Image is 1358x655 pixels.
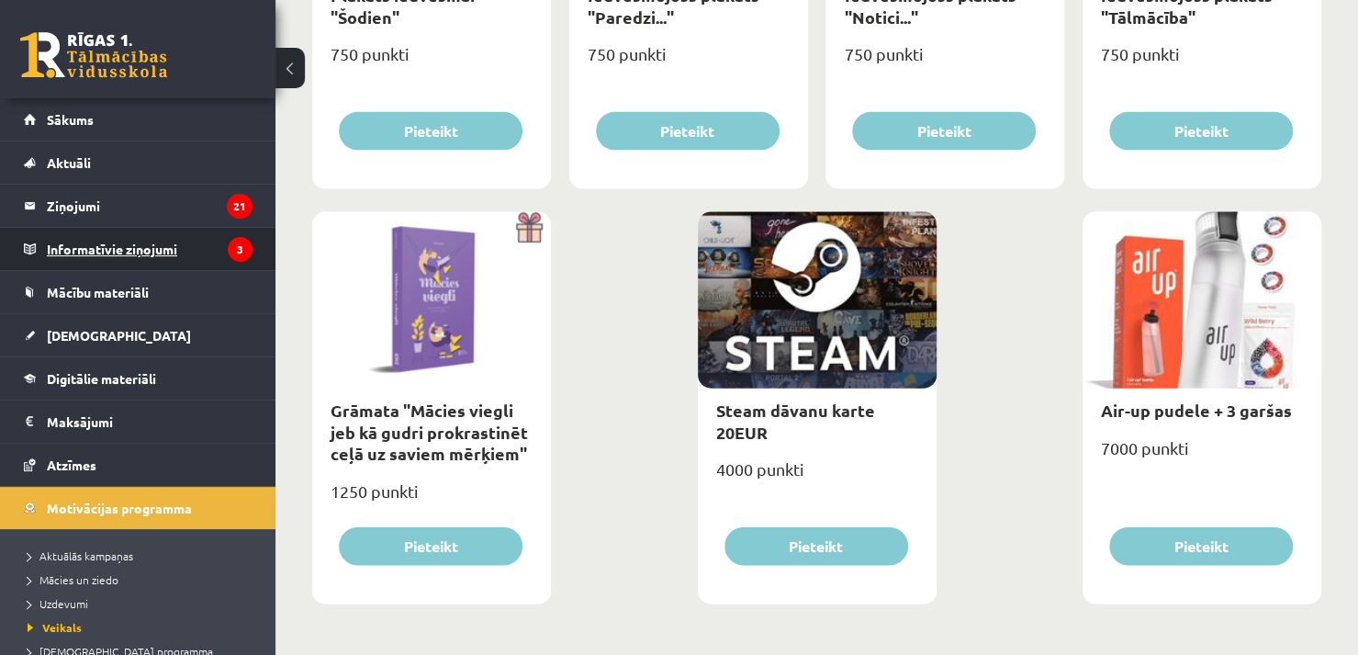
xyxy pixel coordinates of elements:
[724,527,908,566] button: Pieteikt
[331,400,528,464] a: Grāmata "Mācies viegli jeb kā gudri prokrastinēt ceļā uz saviem mērķiem"
[24,228,253,270] a: Informatīvie ziņojumi3
[24,314,253,356] a: [DEMOGRAPHIC_DATA]
[28,548,257,564] a: Aktuālās kampaņas
[47,401,253,443] legend: Maksājumi
[24,401,253,443] a: Maksājumi
[227,194,253,219] i: 21
[510,212,551,243] img: Dāvana ar pārsteigumu
[339,527,522,566] button: Pieteikt
[312,39,551,85] div: 750 punkti
[28,572,118,587] span: Mācies un ziedo
[47,111,94,128] span: Sākums
[47,457,96,473] span: Atzīmes
[47,228,253,270] legend: Informatīvie ziņojumi
[1083,433,1321,479] div: 7000 punkti
[47,327,191,344] span: [DEMOGRAPHIC_DATA]
[47,500,192,516] span: Motivācijas programma
[716,400,875,442] a: Steam dāvanu karte 20EUR
[47,370,156,387] span: Digitālie materiāli
[1109,527,1293,566] button: Pieteikt
[1101,400,1292,421] a: Air-up pudele + 3 garšas
[698,454,937,500] div: 4000 punkti
[24,444,253,486] a: Atzīmes
[28,596,88,611] span: Uzdevumi
[24,271,253,313] a: Mācību materiāli
[228,237,253,262] i: 3
[47,284,149,300] span: Mācību materiāli
[24,98,253,141] a: Sākums
[28,619,257,636] a: Veikals
[1083,39,1321,85] div: 750 punkti
[28,620,82,635] span: Veikals
[24,357,253,400] a: Digitālie materiāli
[569,39,808,85] div: 750 punkti
[28,595,257,612] a: Uzdevumi
[312,476,551,522] div: 1250 punkti
[20,32,167,78] a: Rīgas 1. Tālmācības vidusskola
[28,571,257,588] a: Mācies un ziedo
[24,487,253,529] a: Motivācijas programma
[825,39,1064,85] div: 750 punkti
[28,548,133,563] span: Aktuālās kampaņas
[596,112,780,151] button: Pieteikt
[852,112,1036,151] button: Pieteikt
[47,154,91,171] span: Aktuāli
[24,141,253,184] a: Aktuāli
[1109,112,1293,151] button: Pieteikt
[339,112,522,151] button: Pieteikt
[47,185,253,227] legend: Ziņojumi
[24,185,253,227] a: Ziņojumi21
